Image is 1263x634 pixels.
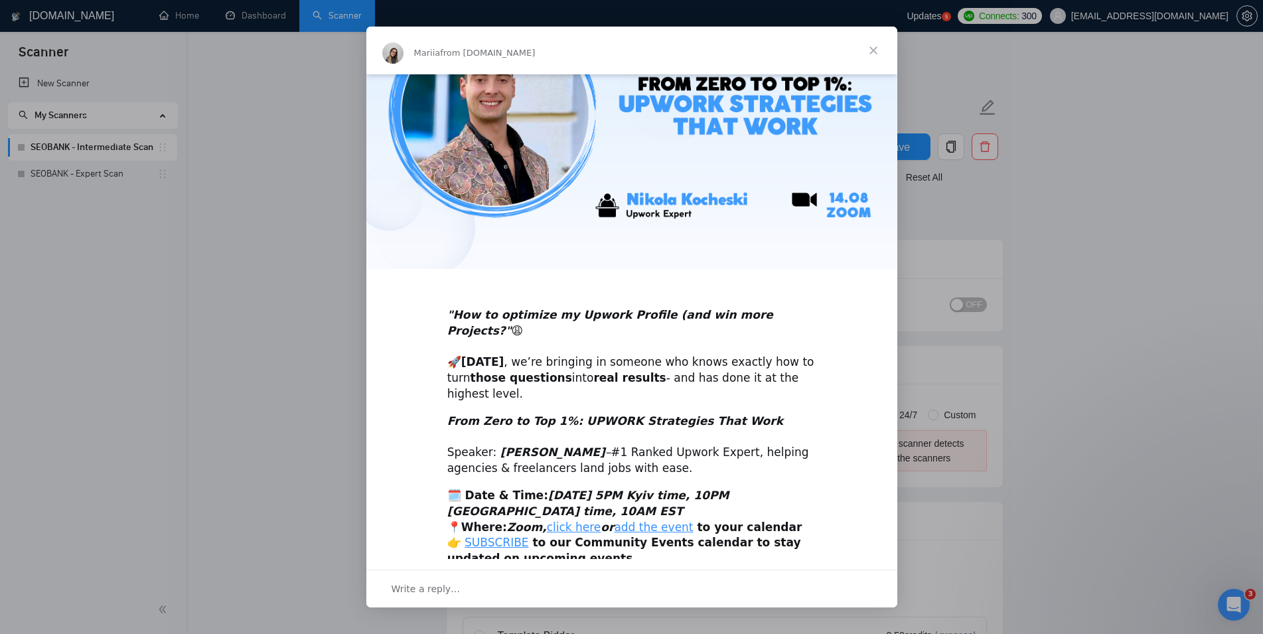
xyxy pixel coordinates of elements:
[447,414,816,477] div: Speaker: #1 Ranked Upwork Expert, helping agencies & freelancers land jobs with ease.
[447,536,801,565] b: to our Community Events calendar to stay updated on upcoming events
[414,48,441,58] span: Mariia
[447,488,816,567] div: 📍 👉
[447,308,773,337] i: "How to optimize my Upwork Profile (and win more Projects?"
[507,520,698,534] i: Zoom, or
[366,570,897,607] div: Open conversation and reply
[461,520,802,534] b: Where: to your calendar
[500,445,605,459] b: [PERSON_NAME]
[471,371,572,384] b: those questions
[614,520,693,534] a: add the event
[850,27,897,74] span: Close
[465,536,529,549] a: SUBSCRIBE
[447,414,783,428] i: From Zero to Top 1%: UPWORK Strategies That Work
[447,489,729,518] b: 🗓️ Date & Time:
[447,489,729,518] i: [DATE] 5PM Kyiv time, 10PM [GEOGRAPHIC_DATA] time, 10AM EST
[593,371,666,384] b: real results
[447,308,773,337] b: 😩
[382,42,404,64] img: Profile image for Mariia
[496,445,611,459] i: –
[447,291,816,402] div: 🚀 , we’re bringing in someone who knows exactly how to turn into - and has done it at the highest...
[547,520,601,534] a: click here
[440,48,535,58] span: from [DOMAIN_NAME]
[461,355,504,368] b: [DATE]
[392,580,461,597] span: Write a reply…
